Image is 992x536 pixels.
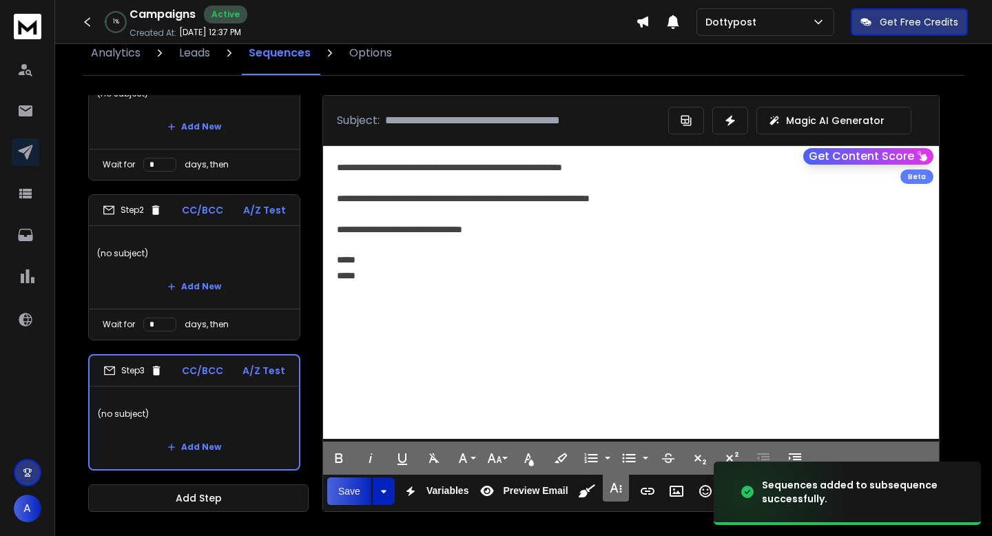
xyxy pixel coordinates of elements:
[14,14,41,39] img: logo
[156,113,232,141] button: Add New
[616,444,642,472] button: Unordered List
[756,107,911,134] button: Magic AI Generator
[803,148,933,165] button: Get Content Score
[11,134,265,175] div: Ankit says…
[171,31,218,75] a: Leads
[236,424,258,446] button: Send a message…
[424,485,472,497] span: Variables
[97,234,291,273] p: (no subject)
[156,273,232,300] button: Add New
[14,495,41,522] button: A
[242,364,285,378] p: A/Z Test
[159,134,265,164] div: SO FRUSTRATING
[240,6,267,32] button: Home
[640,444,651,472] button: Unordered List
[11,243,265,298] div: Ankit says…
[22,306,215,360] div: Yes Ankit, our team is actively working on this to ensure you can send out the subsequence soon, ...
[130,6,196,23] h1: Campaigns
[98,395,291,433] p: (no subject)
[91,45,141,61] p: Analytics
[782,444,808,472] button: Increase Indent (⌘])
[182,364,223,378] p: CC/BCC
[240,31,319,75] a: Sequences
[337,112,380,129] p: Subject:
[179,45,210,61] p: Leads
[65,430,76,441] button: Upload attachment
[179,27,241,38] p: [DATE] 12:37 PM
[182,203,223,217] p: CC/BCC
[67,13,87,23] h1: Box
[327,477,371,505] button: Save
[88,194,300,340] li: Step2CC/BCCA/Z Test(no subject)Add NewWait fordays, then
[204,6,247,23] div: Active
[500,485,570,497] span: Preview Email
[397,477,472,505] button: Variables
[9,6,35,32] button: go back
[687,444,713,472] button: Subscript
[50,89,265,132] div: one more problem - not able to reply email from onebox
[103,159,135,170] p: Wait for
[185,159,229,170] p: days, then
[719,444,745,472] button: Superscript
[714,451,851,533] img: image
[113,18,119,26] p: 1 %
[900,169,933,184] div: Beta
[61,97,254,124] div: one more problem - not able to reply email from onebox
[11,298,265,379] div: Lakshita says…
[11,89,265,134] div: Ankit says…
[43,430,54,441] button: Gif picker
[50,243,265,287] div: i found a problem cause.. please help me fix subseq issue?
[103,204,162,216] div: Step 2
[851,8,968,36] button: Get Free Credits
[170,142,254,156] div: SO FRUSTRATING
[22,29,215,70] div: Hey Ankit, we are testing this right away and I will update you as soon as its out.
[156,433,232,461] button: Add New
[602,444,613,472] button: Ordered List
[11,21,265,89] div: Lakshita says…
[191,379,265,409] div: yes please
[22,183,215,224] div: Let me check this right away, could you please specify the email account you are sending from?
[185,319,229,330] p: days, then
[692,477,719,505] button: Emoticons
[786,114,885,127] p: Magic AI Generator
[341,31,400,75] a: Options
[12,401,264,424] textarea: Message…
[103,319,135,330] p: Wait for
[663,477,690,505] button: Insert Image (⌘P)
[474,477,570,505] button: Preview Email
[349,45,392,61] p: Options
[103,364,163,377] div: Step 3
[11,379,265,420] div: Ankit says…
[880,15,958,29] p: Get Free Credits
[11,298,226,368] div: Yes Ankit, our team is actively working on this to ensure you can send out the subsequence soon, ...
[11,175,226,232] div: Let me check this right away, could you please specify the email account you are sending from?
[88,354,300,471] li: Step3CC/BCCA/Z Test(no subject)Add New
[762,478,964,506] div: Sequences added to subsequence successfully.
[130,28,176,39] p: Created At:
[202,387,254,401] div: yes please
[39,8,61,30] img: Profile image for Box
[11,175,265,243] div: Lakshita says…
[655,444,681,472] button: Strikethrough (⌘S)
[249,45,311,61] p: Sequences
[88,34,300,181] li: Step1CC/BCCA/Z Test(no subject)Add NewWait fordays, then
[21,430,32,441] button: Emoji picker
[88,484,309,512] button: Add Step
[750,444,776,472] button: Decrease Indent (⌘[)
[61,251,254,278] div: i found a problem cause.. please help me fix subseq issue?
[11,21,226,78] div: Hey Ankit, we are testing this right away and I will update you as soon as its out.
[705,15,762,29] p: Dottypost
[83,31,149,75] a: Analytics
[243,203,286,217] p: A/Z Test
